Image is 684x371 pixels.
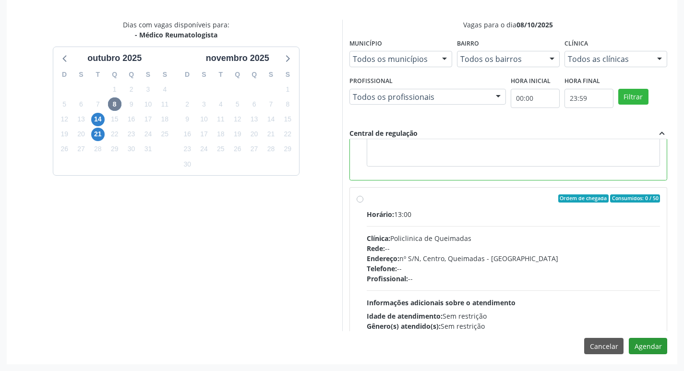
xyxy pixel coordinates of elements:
span: terça-feira, 28 de outubro de 2025 [91,143,105,156]
div: T [212,67,229,82]
span: sábado, 4 de outubro de 2025 [158,83,171,96]
div: - Médico Reumatologista [123,30,229,40]
span: quinta-feira, 13 de novembro de 2025 [248,113,261,126]
span: domingo, 30 de novembro de 2025 [180,157,194,171]
div: S [140,67,156,82]
span: quarta-feira, 12 de novembro de 2025 [231,113,244,126]
span: Rede: [367,244,385,253]
span: domingo, 23 de novembro de 2025 [180,143,194,156]
div: Q [106,67,123,82]
button: Filtrar [618,89,648,105]
label: Município [349,36,382,51]
span: segunda-feira, 6 de outubro de 2025 [74,97,88,111]
span: domingo, 12 de outubro de 2025 [58,113,71,126]
span: sábado, 8 de novembro de 2025 [281,97,294,111]
div: Q [246,67,263,82]
span: domingo, 26 de outubro de 2025 [58,143,71,156]
span: quarta-feira, 29 de outubro de 2025 [108,143,121,156]
label: Hora inicial [511,74,551,89]
div: Policlinica de Queimadas [367,233,660,243]
div: Central de regulação [349,128,418,139]
div: outubro 2025 [84,52,145,65]
span: quinta-feira, 30 de outubro de 2025 [125,143,138,156]
span: terça-feira, 18 de novembro de 2025 [214,128,228,141]
span: Gênero(s) atendido(s): [367,322,441,331]
span: sábado, 1 de novembro de 2025 [281,83,294,96]
span: sábado, 29 de novembro de 2025 [281,143,294,156]
span: segunda-feira, 20 de outubro de 2025 [74,128,88,141]
span: segunda-feira, 3 de novembro de 2025 [197,97,211,111]
div: Q [229,67,246,82]
span: segunda-feira, 10 de novembro de 2025 [197,113,211,126]
button: Agendar [629,338,667,354]
span: domingo, 5 de outubro de 2025 [58,97,71,111]
span: Informações adicionais sobre o atendimento [367,298,516,307]
span: segunda-feira, 24 de novembro de 2025 [197,143,211,156]
label: Profissional [349,74,393,89]
div: -- [367,243,660,253]
span: quarta-feira, 5 de novembro de 2025 [231,97,244,111]
div: Sem restrição [367,311,660,321]
span: Ordem de chegada [558,194,609,203]
span: Todos os profissionais [353,92,486,102]
div: S [73,67,90,82]
div: nº S/N, Centro, Queimadas - [GEOGRAPHIC_DATA] [367,253,660,263]
span: segunda-feira, 13 de outubro de 2025 [74,113,88,126]
span: 08/10/2025 [516,20,553,29]
span: sábado, 18 de outubro de 2025 [158,113,171,126]
span: terça-feira, 4 de novembro de 2025 [214,97,228,111]
span: sexta-feira, 7 de novembro de 2025 [264,97,277,111]
div: -- [367,263,660,274]
span: quarta-feira, 8 de outubro de 2025 [108,97,121,111]
span: quinta-feira, 9 de outubro de 2025 [125,97,138,111]
span: quarta-feira, 26 de novembro de 2025 [231,143,244,156]
div: Q [123,67,140,82]
span: sexta-feira, 31 de outubro de 2025 [141,143,155,156]
button: Cancelar [584,338,624,354]
span: sábado, 22 de novembro de 2025 [281,128,294,141]
label: Clínica [564,36,588,51]
span: sexta-feira, 21 de novembro de 2025 [264,128,277,141]
span: Todos os municípios [353,54,432,64]
span: sexta-feira, 24 de outubro de 2025 [141,128,155,141]
span: domingo, 9 de novembro de 2025 [180,113,194,126]
span: sábado, 15 de novembro de 2025 [281,113,294,126]
span: sexta-feira, 28 de novembro de 2025 [264,143,277,156]
span: sexta-feira, 17 de outubro de 2025 [141,113,155,126]
div: T [89,67,106,82]
span: quinta-feira, 16 de outubro de 2025 [125,113,138,126]
div: S [279,67,296,82]
label: Hora final [564,74,600,89]
span: sexta-feira, 10 de outubro de 2025 [141,97,155,111]
span: quinta-feira, 6 de novembro de 2025 [248,97,261,111]
span: Telefone: [367,264,397,273]
span: terça-feira, 7 de outubro de 2025 [91,97,105,111]
div: -- [367,331,660,341]
span: quinta-feira, 20 de novembro de 2025 [248,128,261,141]
span: terça-feira, 21 de outubro de 2025 [91,128,105,141]
span: quarta-feira, 1 de outubro de 2025 [108,83,121,96]
span: Profissional: [367,274,408,283]
div: Dias com vagas disponíveis para: [123,20,229,40]
span: quarta-feira, 15 de outubro de 2025 [108,113,121,126]
span: quinta-feira, 2 de outubro de 2025 [125,83,138,96]
span: domingo, 2 de novembro de 2025 [180,97,194,111]
label: Bairro [457,36,479,51]
span: sábado, 25 de outubro de 2025 [158,128,171,141]
span: quarta-feira, 22 de outubro de 2025 [108,128,121,141]
span: domingo, 16 de novembro de 2025 [180,128,194,141]
span: Todos os bairros [460,54,540,64]
input: Selecione o horário [511,89,560,108]
span: Endereço: [367,254,399,263]
span: Clínica: [367,234,390,243]
div: Sem restrição [367,321,660,331]
div: D [179,67,196,82]
span: segunda-feira, 17 de novembro de 2025 [197,128,211,141]
span: Idade de atendimento: [367,311,443,321]
span: sexta-feira, 3 de outubro de 2025 [141,83,155,96]
span: Horário: [367,210,394,219]
span: terça-feira, 25 de novembro de 2025 [214,143,228,156]
div: S [263,67,279,82]
div: 13:00 [367,209,660,219]
span: sexta-feira, 14 de novembro de 2025 [264,113,277,126]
